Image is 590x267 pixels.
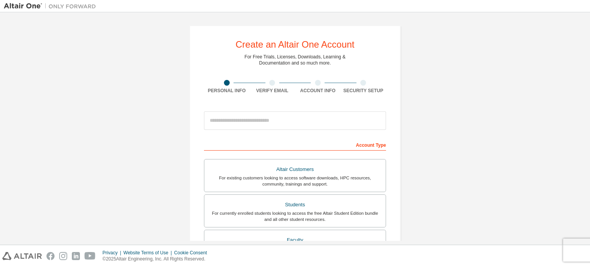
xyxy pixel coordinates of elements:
div: Faculty [209,235,381,245]
div: Account Type [204,138,386,151]
img: instagram.svg [59,252,67,260]
img: linkedin.svg [72,252,80,260]
div: For Free Trials, Licenses, Downloads, Learning & Documentation and so much more. [245,54,346,66]
div: Personal Info [204,88,250,94]
img: facebook.svg [46,252,55,260]
div: Create an Altair One Account [235,40,355,49]
div: For existing customers looking to access software downloads, HPC resources, community, trainings ... [209,175,381,187]
img: Altair One [4,2,100,10]
div: Privacy [103,250,123,256]
div: Website Terms of Use [123,250,174,256]
div: Cookie Consent [174,250,211,256]
div: Security Setup [341,88,386,94]
img: altair_logo.svg [2,252,42,260]
div: Account Info [295,88,341,94]
div: Students [209,199,381,210]
p: © 2025 Altair Engineering, Inc. All Rights Reserved. [103,256,212,262]
div: Verify Email [250,88,295,94]
img: youtube.svg [85,252,96,260]
div: For currently enrolled students looking to access the free Altair Student Edition bundle and all ... [209,210,381,222]
div: Altair Customers [209,164,381,175]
